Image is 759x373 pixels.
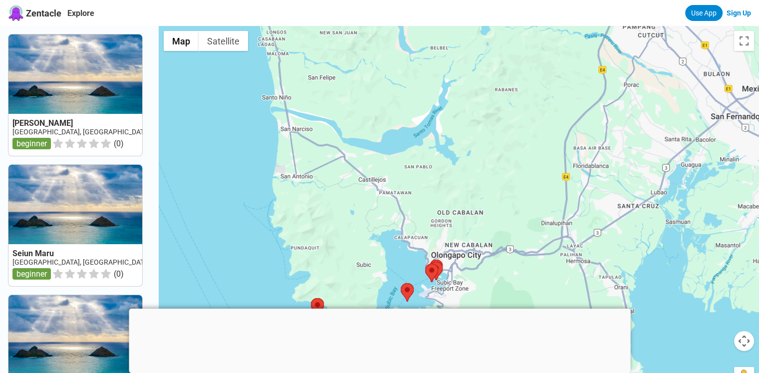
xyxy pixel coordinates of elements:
button: Toggle fullscreen view [734,31,754,51]
button: Map camera controls [734,331,754,351]
a: Zentacle logoZentacle [8,5,61,21]
a: Sign Up [727,9,751,17]
button: Show street map [164,31,199,51]
img: Zentacle logo [8,5,24,21]
iframe: Advertisement [129,309,630,371]
span: Zentacle [26,8,61,18]
button: Show satellite imagery [199,31,248,51]
a: Use App [685,5,723,21]
a: Explore [67,8,94,18]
